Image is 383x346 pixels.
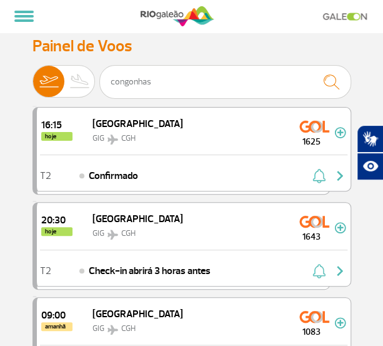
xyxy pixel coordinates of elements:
img: mais-info-painel-voo.svg [334,317,346,328]
span: [GEOGRAPHIC_DATA] [92,118,183,130]
img: GOL Transportes Aereos [299,211,329,232]
img: seta-direita-painel-voo.svg [332,263,347,278]
span: amanhã [41,322,72,331]
span: 1625 [289,135,334,148]
span: 2025-10-01 09:00:00 [41,310,72,320]
span: Check-in abrirá 3 horas antes [89,263,211,278]
span: CGH [121,323,136,333]
img: slider-desembarque [64,66,96,97]
img: sino-painel-voo.svg [312,263,326,278]
span: T2 [40,267,51,275]
span: hoje [41,132,72,141]
button: Abrir recursos assistivos. [357,153,383,180]
span: [GEOGRAPHIC_DATA] [92,213,183,225]
img: GOL Transportes Aereos [299,116,329,136]
span: 1643 [289,230,334,243]
img: mais-info-painel-voo.svg [334,222,346,233]
span: CGH [121,133,136,143]
span: 2025-09-30 16:15:00 [41,120,72,130]
span: GIG [92,228,104,238]
span: CGH [121,228,136,238]
span: 2025-09-30 20:30:00 [41,215,72,225]
img: mais-info-painel-voo.svg [334,127,346,138]
img: sino-painel-voo.svg [312,168,326,183]
span: T2 [40,171,51,180]
span: hoje [41,227,72,236]
h3: Painel de Voos [32,36,351,56]
button: Abrir tradutor de língua de sinais. [357,125,383,153]
span: 1083 [289,325,334,338]
span: GIG [92,323,104,333]
div: Plugin de acessibilidade da Hand Talk. [357,125,383,180]
img: GOL Transportes Aereos [299,307,329,327]
img: slider-embarque [33,66,64,97]
span: GIG [92,133,104,143]
input: Voo, cidade ou cia aérea [99,65,351,99]
span: Confirmado [89,168,138,183]
img: seta-direita-painel-voo.svg [332,168,347,183]
span: [GEOGRAPHIC_DATA] [92,308,183,320]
